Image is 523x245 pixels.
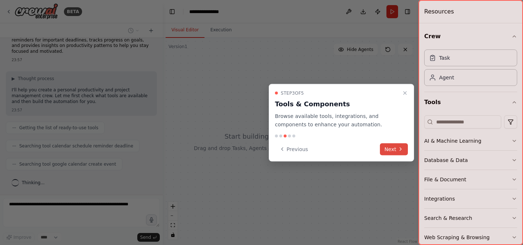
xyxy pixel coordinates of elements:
[380,143,408,155] button: Next
[167,7,177,17] button: Hide left sidebar
[281,90,304,96] span: Step 3 of 5
[275,112,399,129] p: Browse available tools, integrations, and components to enhance your automation.
[275,143,312,155] button: Previous
[275,99,399,109] h3: Tools & Components
[401,89,409,98] button: Close walkthrough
